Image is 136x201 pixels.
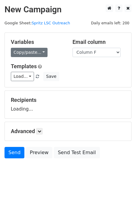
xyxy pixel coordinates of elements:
a: Send Test Email [54,147,100,158]
a: Send [5,147,24,158]
h2: New Campaign [5,5,131,15]
h5: Advanced [11,128,125,135]
a: Spritz LSC Outreach [32,21,70,25]
button: Save [43,72,59,81]
iframe: Chat Widget [106,172,136,201]
small: Google Sheet: [5,21,70,25]
h5: Recipients [11,97,125,103]
div: Loading... [11,97,125,112]
a: Copy/paste... [11,48,48,57]
h5: Email column [73,39,125,45]
a: Load... [11,72,34,81]
a: Preview [26,147,52,158]
a: Daily emails left: 200 [89,21,131,25]
span: Daily emails left: 200 [89,20,131,26]
a: Templates [11,63,37,69]
h5: Variables [11,39,63,45]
